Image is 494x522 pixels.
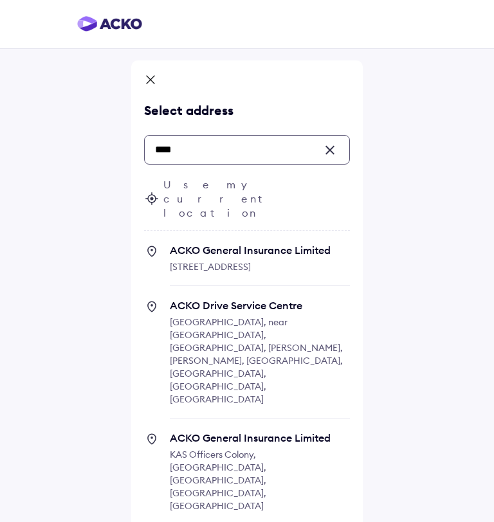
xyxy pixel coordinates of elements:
[170,261,251,273] span: [STREET_ADDRESS]
[144,102,350,120] div: Select address
[170,431,350,444] span: ACKO General Insurance Limited
[170,449,266,512] span: KAS Officers Colony, [GEOGRAPHIC_DATA], [GEOGRAPHIC_DATA], [GEOGRAPHIC_DATA], [GEOGRAPHIC_DATA]
[77,16,142,32] img: horizontal-gradient.png
[170,244,350,256] span: ACKO General Insurance Limited
[170,299,350,312] span: ACKO Drive Service Centre
[163,177,350,220] span: Use my current location
[170,316,343,405] span: [GEOGRAPHIC_DATA], near [GEOGRAPHIC_DATA], [GEOGRAPHIC_DATA], [PERSON_NAME], [PERSON_NAME], [GEOG...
